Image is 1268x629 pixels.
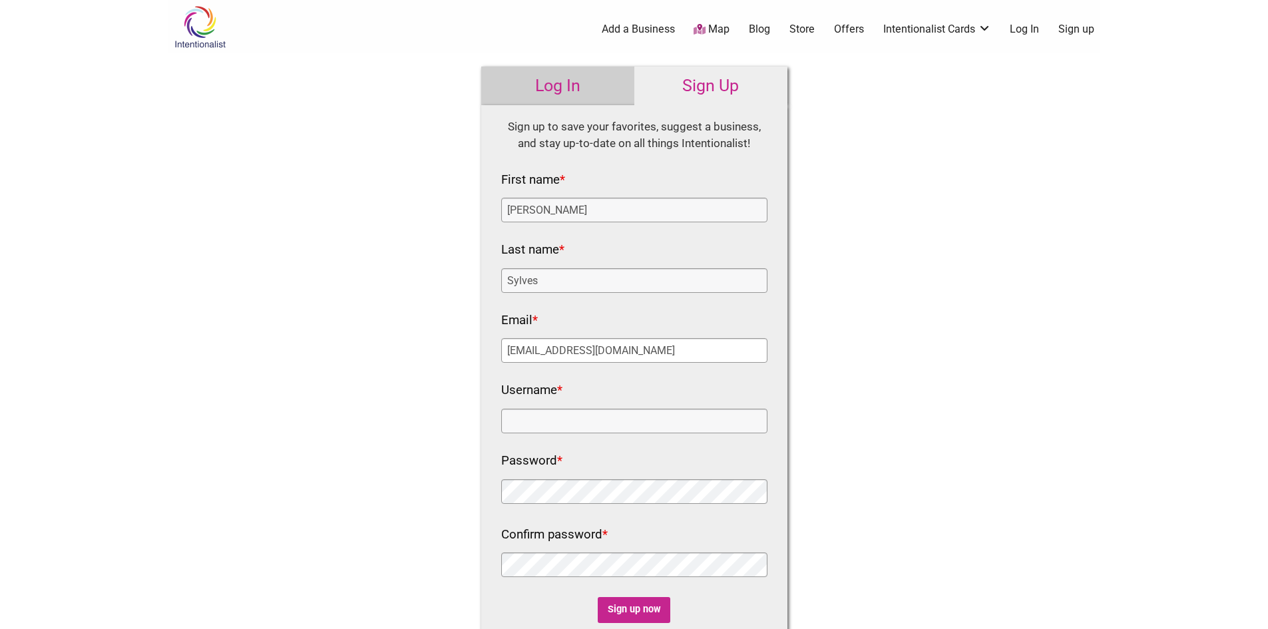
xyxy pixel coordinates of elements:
label: Last name [501,239,564,262]
a: Intentionalist Cards [883,22,991,37]
label: Confirm password [501,524,608,546]
a: Log In [1010,22,1039,37]
label: First name [501,169,565,192]
a: Store [789,22,815,37]
a: Sign up [1058,22,1094,37]
a: Add a Business [602,22,675,37]
a: Log In [481,67,634,105]
label: Username [501,379,562,402]
label: Email [501,310,538,332]
div: Sign up to save your favorites, suggest a business, and stay up-to-date on all things Intentional... [501,118,767,152]
a: Offers [834,22,864,37]
input: Sign up now [598,597,670,623]
a: Sign Up [634,67,787,105]
a: Blog [749,22,770,37]
a: Map [694,22,730,37]
img: Intentionalist [168,5,232,49]
label: Password [501,450,562,473]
